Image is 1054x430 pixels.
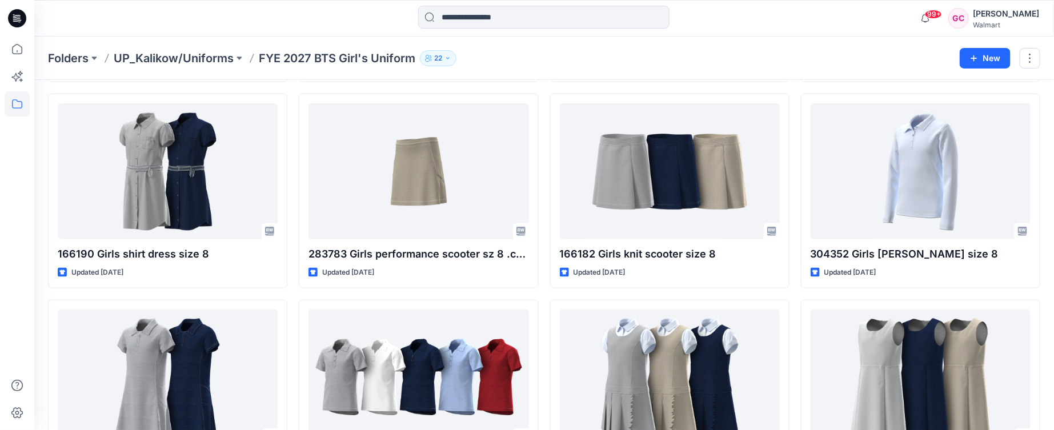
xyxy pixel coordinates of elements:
[948,8,969,29] div: GC
[560,103,780,239] a: 166182 Girls knit scooter size 8
[434,52,442,65] p: 22
[58,246,278,262] p: 166190 Girls shirt dress size 8
[420,50,456,66] button: 22
[960,48,1011,69] button: New
[811,103,1031,239] a: 304352 Girls LS Polo size 8
[574,267,626,279] p: Updated [DATE]
[811,246,1031,262] p: 304352 Girls [PERSON_NAME] size 8
[973,7,1040,21] div: [PERSON_NAME]
[322,267,374,279] p: Updated [DATE]
[58,103,278,239] a: 166190 Girls shirt dress size 8
[71,267,123,279] p: Updated [DATE]
[114,50,234,66] a: UP_Kalikow/Uniforms
[925,10,942,19] span: 99+
[560,246,780,262] p: 166182 Girls knit scooter size 8
[259,50,415,66] p: FYE 2027 BTS Girl's Uniform
[48,50,89,66] a: Folders
[308,103,528,239] a: 283783 Girls performance scooter sz 8 .com only
[308,246,528,262] p: 283783 Girls performance scooter sz 8 .com only
[824,267,876,279] p: Updated [DATE]
[973,21,1040,29] div: Walmart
